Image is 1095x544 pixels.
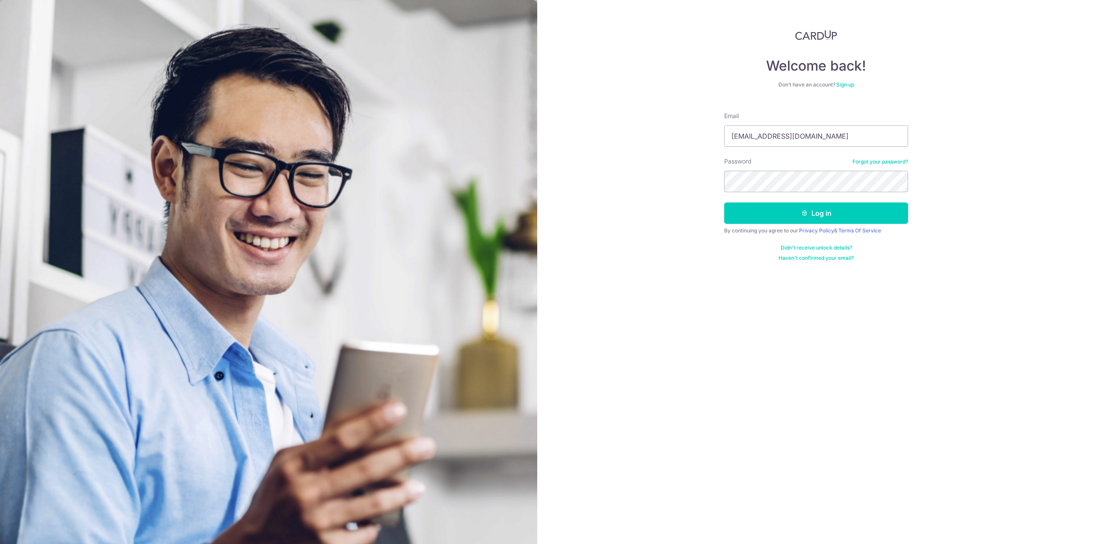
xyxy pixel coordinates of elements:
[781,244,852,251] a: Didn't receive unlock details?
[724,202,908,224] button: Log in
[838,227,881,234] a: Terms Of Service
[799,227,834,234] a: Privacy Policy
[724,125,908,147] input: Enter your Email
[724,157,752,166] label: Password
[836,81,854,88] a: Sign up
[724,81,908,88] div: Don’t have an account?
[778,255,854,262] a: Haven't confirmed your email?
[891,176,901,187] keeper-lock: Open Keeper Popup
[724,227,908,234] div: By continuing you agree to our &
[852,158,908,165] a: Forgot your password?
[724,57,908,74] h4: Welcome back!
[795,30,837,40] img: CardUp Logo
[724,112,739,120] label: Email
